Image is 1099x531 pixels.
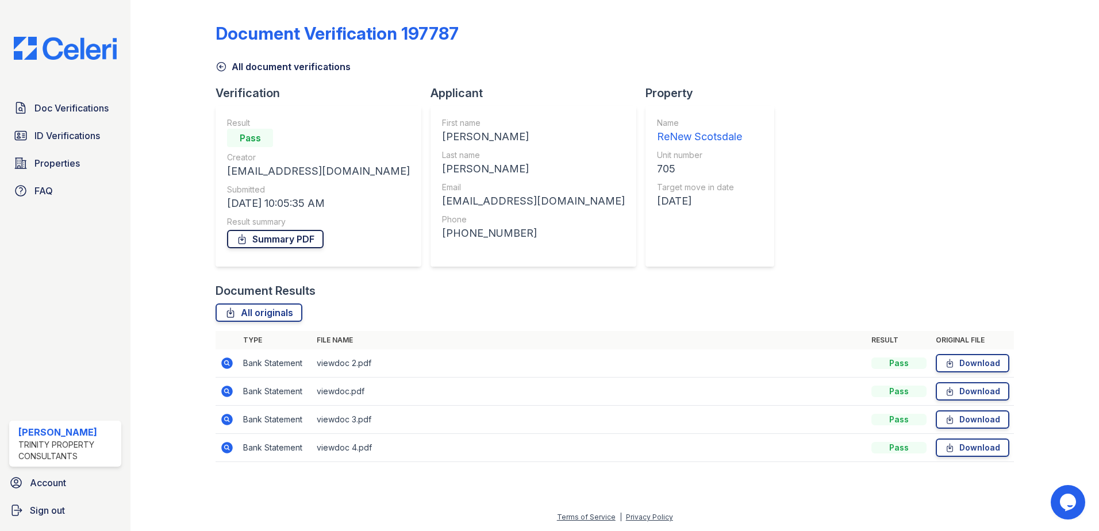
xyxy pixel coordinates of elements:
[9,124,121,147] a: ID Verifications
[657,117,742,145] a: Name ReNew Scotsdale
[936,382,1009,401] a: Download
[239,434,312,462] td: Bank Statement
[9,152,121,175] a: Properties
[227,129,273,147] div: Pass
[931,331,1014,349] th: Original file
[216,303,302,322] a: All originals
[227,163,410,179] div: [EMAIL_ADDRESS][DOMAIN_NAME]
[239,378,312,406] td: Bank Statement
[312,434,867,462] td: viewdoc 4.pdf
[442,193,625,209] div: [EMAIL_ADDRESS][DOMAIN_NAME]
[227,152,410,163] div: Creator
[34,129,100,143] span: ID Verifications
[312,349,867,378] td: viewdoc 2.pdf
[657,161,742,177] div: 705
[239,331,312,349] th: Type
[30,503,65,517] span: Sign out
[34,156,80,170] span: Properties
[871,414,927,425] div: Pass
[216,283,316,299] div: Document Results
[227,184,410,195] div: Submitted
[5,499,126,522] a: Sign out
[442,225,625,241] div: [PHONE_NUMBER]
[936,410,1009,429] a: Download
[442,214,625,225] div: Phone
[657,117,742,129] div: Name
[620,513,622,521] div: |
[657,149,742,161] div: Unit number
[657,193,742,209] div: [DATE]
[216,23,459,44] div: Document Verification 197787
[30,476,66,490] span: Account
[239,406,312,434] td: Bank Statement
[936,438,1009,457] a: Download
[312,331,867,349] th: File name
[871,357,927,369] div: Pass
[442,149,625,161] div: Last name
[5,37,126,60] img: CE_Logo_Blue-a8612792a0a2168367f1c8372b55b34899dd931a85d93a1a3d3e32e68fde9ad4.png
[227,117,410,129] div: Result
[442,161,625,177] div: [PERSON_NAME]
[34,101,109,115] span: Doc Verifications
[442,117,625,129] div: First name
[312,406,867,434] td: viewdoc 3.pdf
[657,182,742,193] div: Target move in date
[227,216,410,228] div: Result summary
[645,85,783,101] div: Property
[18,425,117,439] div: [PERSON_NAME]
[227,195,410,211] div: [DATE] 10:05:35 AM
[936,354,1009,372] a: Download
[216,85,431,101] div: Verification
[626,513,673,521] a: Privacy Policy
[239,349,312,378] td: Bank Statement
[1051,485,1088,520] iframe: chat widget
[431,85,645,101] div: Applicant
[5,471,126,494] a: Account
[442,182,625,193] div: Email
[312,378,867,406] td: viewdoc.pdf
[216,60,351,74] a: All document verifications
[34,184,53,198] span: FAQ
[18,439,117,462] div: Trinity Property Consultants
[557,513,616,521] a: Terms of Service
[9,179,121,202] a: FAQ
[227,230,324,248] a: Summary PDF
[871,442,927,453] div: Pass
[9,97,121,120] a: Doc Verifications
[871,386,927,397] div: Pass
[442,129,625,145] div: [PERSON_NAME]
[657,129,742,145] div: ReNew Scotsdale
[867,331,931,349] th: Result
